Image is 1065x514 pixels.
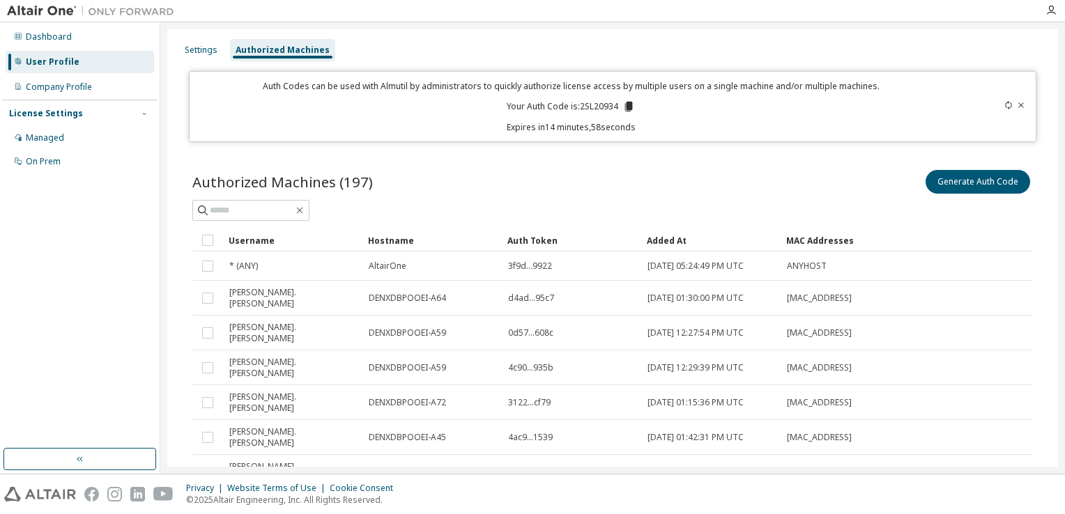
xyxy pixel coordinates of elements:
div: Added At [647,229,775,251]
span: [DATE] 01:15:36 PM UTC [648,397,744,408]
div: License Settings [9,108,83,119]
span: [MAC_ADDRESS] [787,327,852,338]
span: 4ac9...1539 [508,432,553,443]
span: [PERSON_NAME].[PERSON_NAME] [229,357,356,379]
span: ANYHOST [787,260,827,272]
button: Generate Auth Code [926,170,1030,194]
div: Username [229,229,357,251]
img: facebook.svg [84,487,99,501]
span: [DATE] 12:27:54 PM UTC [648,327,744,338]
span: DENXDBPOOEI-A59 [369,327,446,338]
span: [PERSON_NAME].[PERSON_NAME] [229,322,356,344]
span: [PERSON_NAME].[PERSON_NAME] [229,391,356,414]
span: * (ANY) [229,260,258,272]
span: DENXDBPOOEI-A45 [369,432,446,443]
p: Your Auth Code is: 2SL20934 [507,100,635,113]
span: [DATE] 01:42:31 PM UTC [648,432,744,443]
div: Dashboard [26,31,72,42]
span: 0d57...608c [508,327,553,338]
p: Expires in 14 minutes, 58 seconds [198,121,944,133]
img: linkedin.svg [130,487,145,501]
img: Altair One [7,4,181,18]
div: Authorized Machines [236,45,330,56]
p: Auth Codes can be used with Almutil by administrators to quickly authorize license access by mult... [198,80,944,92]
div: User Profile [26,56,79,68]
span: [PERSON_NAME].[PERSON_NAME] [229,461,356,483]
div: Privacy [186,483,227,494]
img: altair_logo.svg [4,487,76,501]
div: Cookie Consent [330,483,401,494]
span: 3122...cf79 [508,397,551,408]
span: [MAC_ADDRESS] [787,362,852,373]
span: [DATE] 05:24:49 PM UTC [648,260,744,272]
img: youtube.svg [153,487,174,501]
div: Auth Token [507,229,636,251]
span: [DATE] 01:30:00 PM UTC [648,293,744,304]
span: [DATE] 12:29:39 PM UTC [648,362,744,373]
img: instagram.svg [107,487,122,501]
span: DENXDBPOOEI-A64 [369,293,446,304]
div: MAC Addresses [786,229,880,251]
span: 3f9d...9922 [508,260,552,272]
p: © 2025 Altair Engineering, Inc. All Rights Reserved. [186,494,401,506]
span: d4ad...95c7 [508,293,554,304]
div: Website Terms of Use [227,483,330,494]
span: [PERSON_NAME].[PERSON_NAME] [229,426,356,449]
span: Authorized Machines (197) [192,172,373,192]
span: [MAC_ADDRESS] [787,293,852,304]
span: [MAC_ADDRESS] [787,432,852,443]
div: Hostname [368,229,496,251]
span: 4c90...935b [508,362,553,373]
div: Managed [26,132,64,143]
span: AltairOne [369,260,406,272]
div: Company Profile [26,81,92,93]
span: DENXDBPOOEI-A59 [369,362,446,373]
div: Settings [185,45,217,56]
span: DENXDBPOOEI-A72 [369,397,446,408]
span: [PERSON_NAME].[PERSON_NAME] [229,287,356,309]
div: On Prem [26,156,61,167]
span: [MAC_ADDRESS] [787,397,852,408]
